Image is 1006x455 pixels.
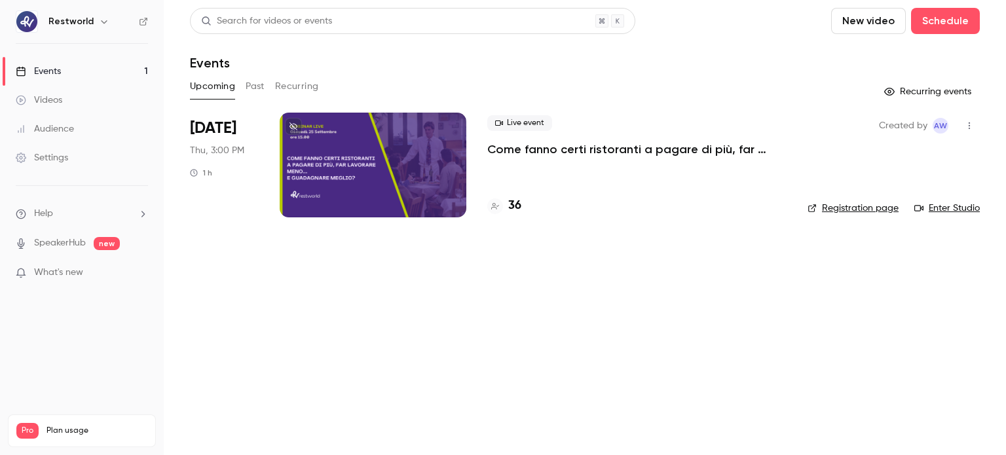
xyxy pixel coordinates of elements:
span: What's new [34,266,83,280]
span: Created by [879,118,927,134]
span: Assistenza Workers [933,118,948,134]
a: 36 [487,197,521,215]
span: new [94,237,120,250]
div: Sep 25 Thu, 3:00 PM (Europe/Rome) [190,113,259,217]
a: Come fanno certi ristoranti a pagare di più, far lavorare meno… e guadagnare meglio? [487,141,787,157]
div: Audience [16,122,74,136]
div: Videos [16,94,62,107]
button: New video [831,8,906,34]
span: Live event [487,115,552,131]
button: Upcoming [190,76,235,97]
span: Help [34,207,53,221]
div: Events [16,65,61,78]
img: Restworld [16,11,37,32]
span: AW [934,118,947,134]
button: Recurring events [878,81,980,102]
button: Past [246,76,265,97]
h6: Restworld [48,15,94,28]
iframe: Noticeable Trigger [132,267,148,279]
span: Plan usage [47,426,147,436]
a: Enter Studio [914,202,980,215]
h1: Events [190,55,230,71]
h4: 36 [508,197,521,215]
div: 1 h [190,168,212,178]
li: help-dropdown-opener [16,207,148,221]
button: Schedule [911,8,980,34]
div: Settings [16,151,68,164]
a: Registration page [808,202,899,215]
span: [DATE] [190,118,236,139]
a: SpeakerHub [34,236,86,250]
span: Thu, 3:00 PM [190,144,244,157]
span: Pro [16,423,39,439]
button: Recurring [275,76,319,97]
div: Search for videos or events [201,14,332,28]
